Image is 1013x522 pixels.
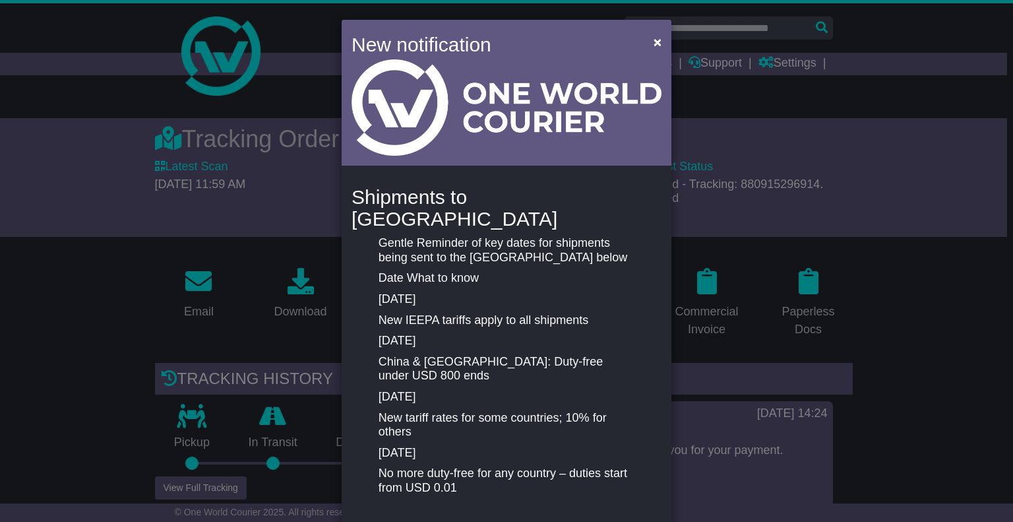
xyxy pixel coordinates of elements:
span: × [654,34,661,49]
button: Close [647,28,668,55]
p: New tariff rates for some countries; 10% for others [379,411,634,440]
p: New IEEPA tariffs apply to all shipments [379,313,634,328]
p: [DATE] [379,390,634,405]
p: [DATE] [379,292,634,307]
p: [DATE] [379,334,634,348]
p: China & [GEOGRAPHIC_DATA]: Duty-free under USD 800 ends [379,355,634,383]
p: Date What to know [379,271,634,286]
h4: New notification [352,30,634,59]
p: No more duty-free for any country – duties start from USD 0.01 [379,467,634,495]
p: [DATE] [379,446,634,461]
h4: Shipments to [GEOGRAPHIC_DATA] [352,186,661,230]
img: Light [352,59,661,156]
p: Gentle Reminder of key dates for shipments being sent to the [GEOGRAPHIC_DATA] below [379,236,634,265]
